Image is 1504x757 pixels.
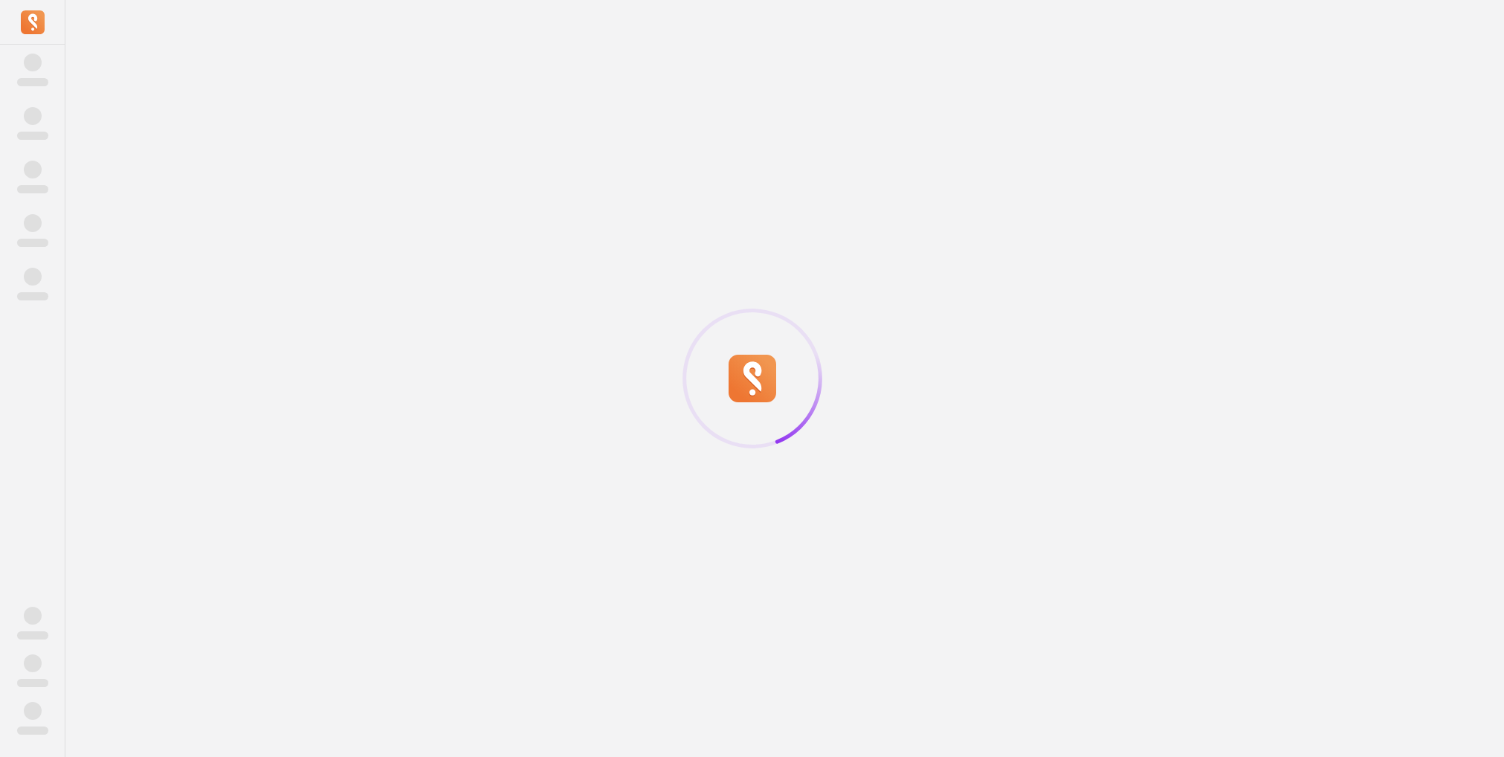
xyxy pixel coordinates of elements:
span: ‌ [24,654,42,672]
span: ‌ [24,268,42,286]
span: ‌ [17,292,48,300]
span: ‌ [24,214,42,232]
span: ‌ [17,239,48,247]
span: ‌ [24,107,42,125]
span: ‌ [24,607,42,625]
span: ‌ [24,702,42,720]
span: ‌ [24,54,42,71]
span: ‌ [17,132,48,140]
span: ‌ [17,679,48,687]
span: ‌ [24,161,42,178]
span: ‌ [17,631,48,640]
span: ‌ [17,185,48,193]
span: ‌ [17,78,48,86]
span: ‌ [17,727,48,735]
